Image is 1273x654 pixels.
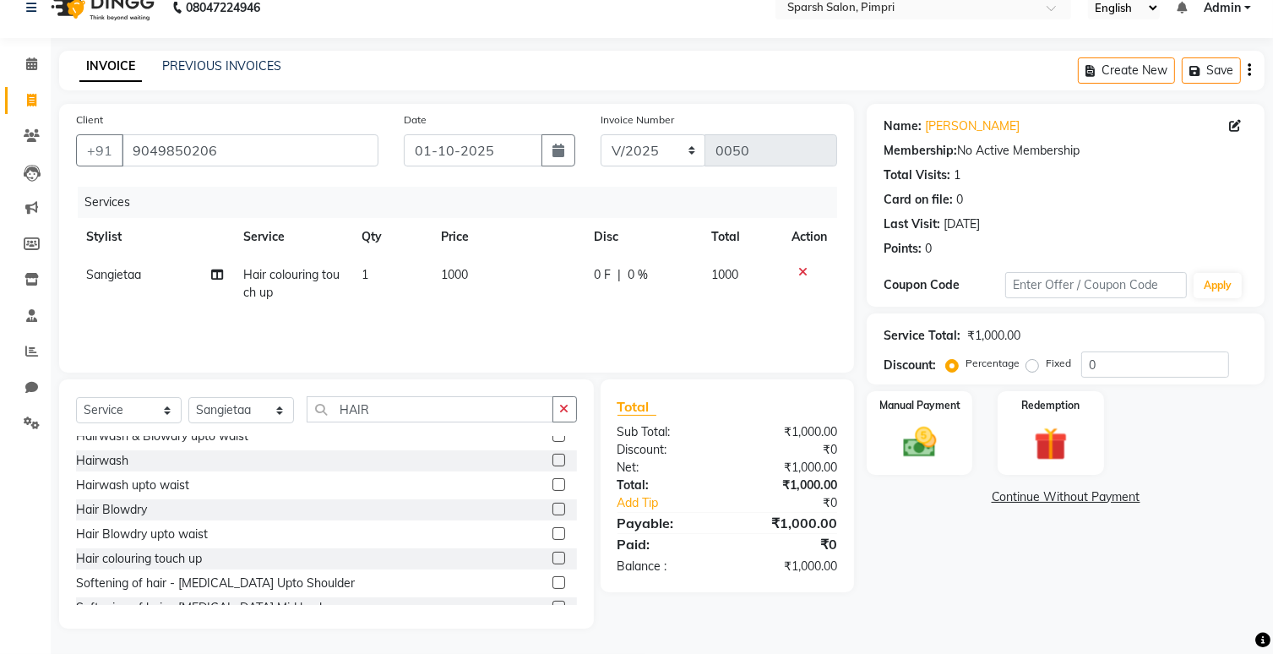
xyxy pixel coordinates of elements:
label: Fixed [1046,356,1071,371]
div: ₹0 [748,494,850,512]
div: ₹1,000.00 [727,558,850,575]
span: Total [617,398,656,416]
div: Card on file: [884,191,953,209]
div: Balance : [605,558,727,575]
span: 0 F [594,266,611,284]
div: Hair colouring touch up [76,550,202,568]
div: Discount: [884,357,936,374]
div: Hairwash & Blowdry upto waist [76,428,248,445]
label: Redemption [1022,398,1080,413]
div: Services [78,187,850,218]
th: Qty [351,218,430,256]
th: Service [233,218,351,256]
span: 1000 [712,267,739,282]
label: Invoice Number [601,112,674,128]
span: Hair colouring touch up [243,267,340,300]
label: Manual Payment [879,398,960,413]
div: Membership: [884,142,957,160]
div: ₹1,000.00 [727,459,850,477]
div: ₹1,000.00 [967,327,1020,345]
a: [PERSON_NAME] [925,117,1020,135]
button: Create New [1078,57,1175,84]
div: ₹0 [727,441,850,459]
div: Hair Blowdry [76,501,147,519]
div: Last Visit: [884,215,940,233]
input: Search or Scan [307,396,553,422]
a: Add Tip [605,494,748,512]
div: Total Visits: [884,166,950,184]
th: Disc [584,218,701,256]
span: 0 % [628,266,648,284]
div: 0 [925,240,932,258]
div: Coupon Code [884,276,1005,294]
label: Percentage [966,356,1020,371]
div: ₹1,000.00 [727,513,850,533]
div: Net: [605,459,727,477]
a: PREVIOUS INVOICES [162,58,281,74]
label: Client [76,112,103,128]
div: 0 [956,191,963,209]
div: Hairwash upto waist [76,477,189,494]
span: 1 [362,267,368,282]
button: +91 [76,134,123,166]
div: Points: [884,240,922,258]
span: | [617,266,621,284]
a: Continue Without Payment [870,488,1261,506]
th: Price [431,218,585,256]
img: _cash.svg [893,423,947,461]
div: Hairwash [76,452,128,470]
div: Service Total: [884,327,960,345]
div: ₹0 [727,534,850,554]
div: Softening of hair - [MEDICAL_DATA] Upto Shoulder [76,575,355,592]
div: [DATE] [944,215,980,233]
span: Sangietaa [86,267,141,282]
div: Paid: [605,534,727,554]
div: Discount: [605,441,727,459]
div: Hair Blowdry upto waist [76,526,208,543]
button: Save [1182,57,1241,84]
label: Date [404,112,427,128]
div: ₹1,000.00 [727,477,850,494]
span: 1000 [441,267,468,282]
div: 1 [954,166,960,184]
a: INVOICE [79,52,142,82]
input: Enter Offer / Coupon Code [1005,272,1187,298]
button: Apply [1194,273,1242,298]
div: Softening of hair - [MEDICAL_DATA] Mid back [76,599,325,617]
input: Search by Name/Mobile/Email/Code [122,134,378,166]
img: _gift.svg [1024,423,1078,465]
div: Sub Total: [605,423,727,441]
div: ₹1,000.00 [727,423,850,441]
div: Payable: [605,513,727,533]
div: Total: [605,477,727,494]
div: Name: [884,117,922,135]
th: Stylist [76,218,233,256]
th: Total [702,218,782,256]
div: No Active Membership [884,142,1248,160]
th: Action [781,218,837,256]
